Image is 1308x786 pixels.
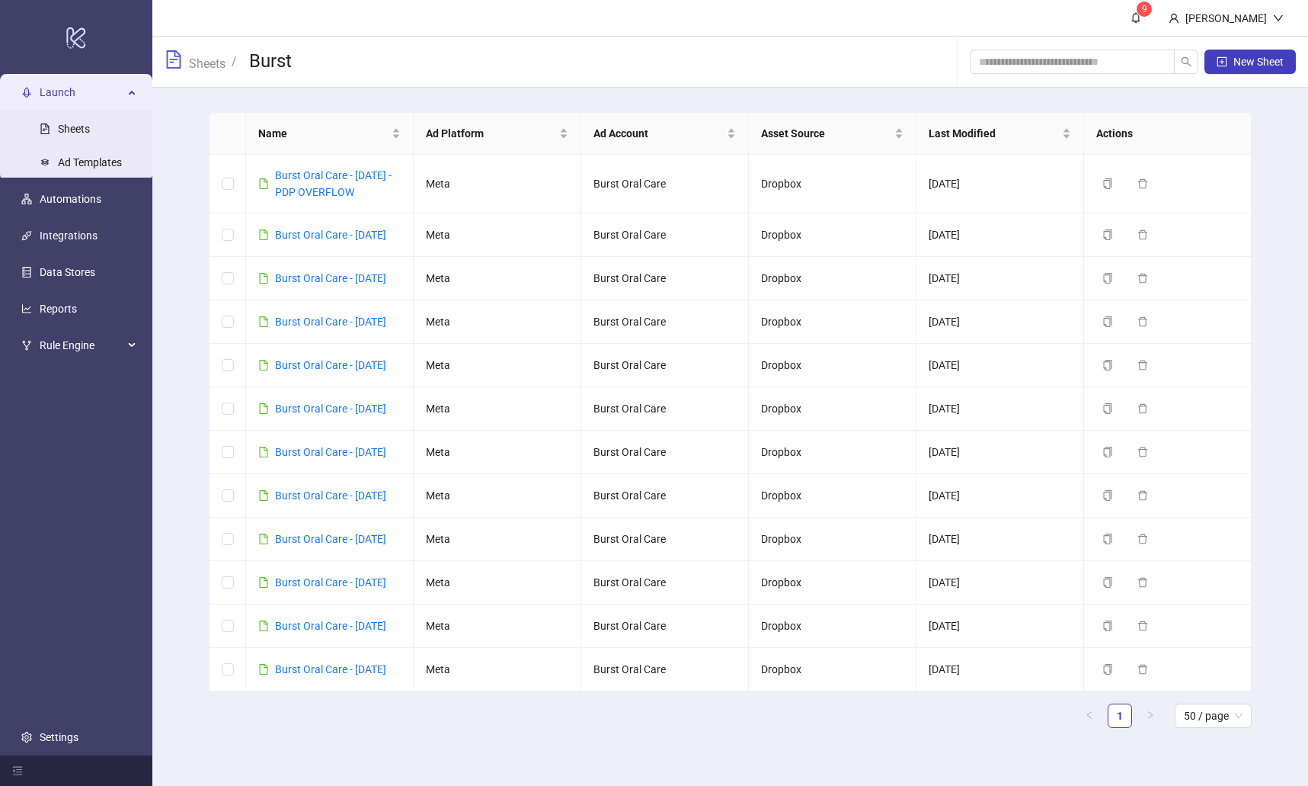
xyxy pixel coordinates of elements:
[1137,577,1148,588] span: delete
[749,213,916,257] td: Dropbox
[21,87,32,98] span: rocket
[916,257,1084,300] td: [DATE]
[581,113,749,155] th: Ad Account
[1137,2,1152,17] sup: 9
[916,387,1084,431] td: [DATE]
[1077,704,1102,728] button: left
[275,359,386,371] a: Burst Oral Care - [DATE]
[749,605,916,648] td: Dropbox
[1217,56,1227,67] span: plus-square
[1137,534,1148,544] span: delete
[916,648,1084,691] td: [DATE]
[1169,13,1179,24] span: user
[1137,273,1148,284] span: delete
[916,605,1084,648] td: [DATE]
[749,155,916,213] td: Dropbox
[916,155,1084,213] td: [DATE]
[58,123,90,135] a: Sheets
[414,257,581,300] td: Meta
[1102,577,1113,588] span: copy
[21,340,32,351] span: fork
[232,50,237,74] li: /
[581,518,749,561] td: Burst Oral Care
[1085,711,1094,720] span: left
[246,113,414,155] th: Name
[1102,621,1113,631] span: copy
[275,663,386,675] a: Burst Oral Care - [DATE]
[275,272,386,284] a: Burst Oral Care - [DATE]
[581,213,749,257] td: Burst Oral Care
[258,178,269,189] span: file
[1102,664,1113,675] span: copy
[1137,490,1148,501] span: delete
[414,605,581,648] td: Meta
[414,431,581,474] td: Meta
[916,300,1084,344] td: [DATE]
[258,664,269,675] span: file
[414,155,581,213] td: Meta
[916,344,1084,387] td: [DATE]
[916,213,1084,257] td: [DATE]
[275,620,386,632] a: Burst Oral Care - [DATE]
[258,534,269,544] span: file
[414,300,581,344] td: Meta
[258,403,269,414] span: file
[916,113,1084,155] th: Last Modified
[749,518,916,561] td: Dropbox
[1138,704,1162,728] li: Next Page
[1084,113,1252,155] th: Actions
[761,125,891,142] span: Asset Source
[749,648,916,691] td: Dropbox
[1137,403,1148,414] span: delete
[1204,50,1296,74] button: New Sheet
[1102,534,1113,544] span: copy
[275,229,386,241] a: Burst Oral Care - [DATE]
[1137,178,1148,189] span: delete
[581,257,749,300] td: Burst Oral Care
[414,561,581,605] td: Meta
[275,169,392,198] a: Burst Oral Care - [DATE] - PDP OVERFLOW
[1184,704,1242,727] span: 50 / page
[258,125,389,142] span: Name
[1108,704,1131,727] a: 1
[1137,360,1148,371] span: delete
[249,50,292,74] h3: Burst
[1102,273,1113,284] span: copy
[165,50,183,69] span: file-text
[258,621,269,631] span: file
[414,518,581,561] td: Meta
[258,229,269,240] span: file
[581,344,749,387] td: Burst Oral Care
[749,387,916,431] td: Dropbox
[258,577,269,588] span: file
[581,155,749,213] td: Burst Oral Care
[1146,711,1155,720] span: right
[1137,621,1148,631] span: delete
[40,193,101,205] a: Automations
[426,125,556,142] span: Ad Platform
[581,474,749,518] td: Burst Oral Care
[414,113,581,155] th: Ad Platform
[916,431,1084,474] td: [DATE]
[1273,13,1284,24] span: down
[749,474,916,518] td: Dropbox
[1142,4,1147,14] span: 9
[593,125,724,142] span: Ad Account
[1131,12,1141,23] span: bell
[275,403,386,415] a: Burst Oral Care - [DATE]
[749,300,916,344] td: Dropbox
[258,360,269,371] span: file
[58,156,122,168] a: Ad Templates
[275,576,386,589] a: Burst Oral Care - [DATE]
[40,303,77,315] a: Reports
[1108,704,1132,728] li: 1
[1137,229,1148,240] span: delete
[1102,490,1113,501] span: copy
[1102,316,1113,327] span: copy
[581,431,749,474] td: Burst Oral Care
[1077,704,1102,728] li: Previous Page
[749,344,916,387] td: Dropbox
[258,316,269,327] span: file
[414,387,581,431] td: Meta
[1102,229,1113,240] span: copy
